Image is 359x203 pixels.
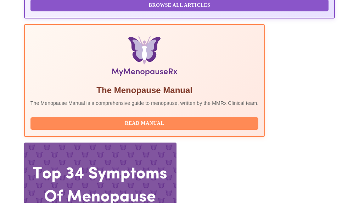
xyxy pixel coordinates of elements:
[30,100,259,107] p: The Menopause Manual is a comprehensive guide to menopause, written by the MMRx Clinical team.
[38,119,252,128] span: Read Manual
[38,1,321,10] span: Browse All Articles
[30,120,260,126] a: Read Manual
[30,2,330,8] a: Browse All Articles
[30,85,259,96] h5: The Menopause Manual
[67,36,222,79] img: Menopause Manual
[30,117,259,130] button: Read Manual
